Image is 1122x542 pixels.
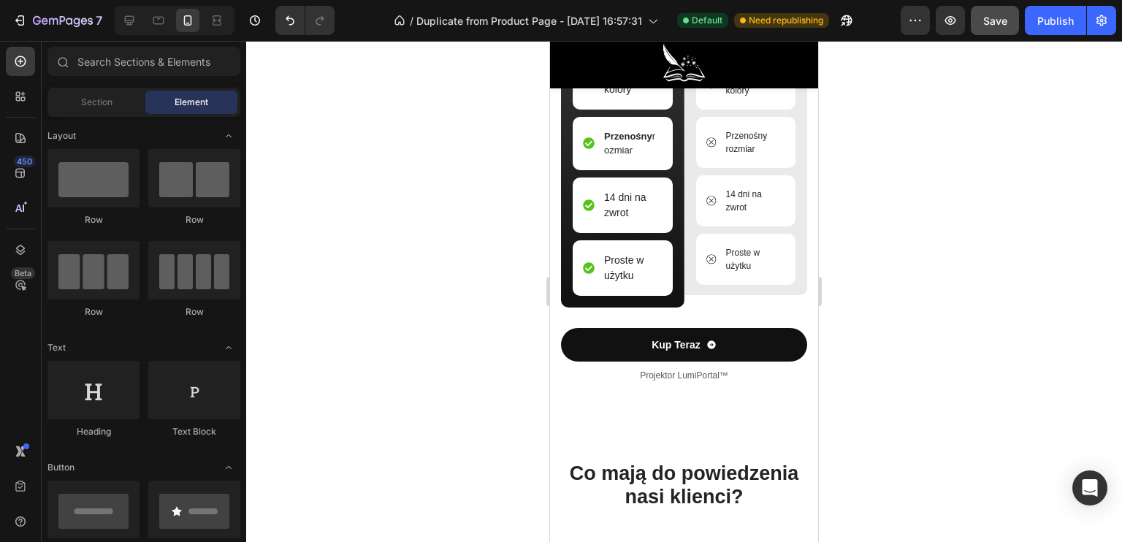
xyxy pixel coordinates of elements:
[47,425,140,438] div: Heading
[275,6,335,35] div: Undo/Redo
[47,47,240,76] input: Search Sections & Elements
[692,14,722,27] span: Default
[410,13,413,28] span: /
[983,15,1007,27] span: Save
[217,336,240,359] span: Toggle open
[6,6,109,35] button: 7
[148,213,240,226] div: Row
[47,213,140,226] div: Row
[47,461,75,474] span: Button
[416,13,642,28] span: Duplicate from Product Page - [DATE] 16:57:31
[148,305,240,318] div: Row
[749,14,823,27] span: Need republishing
[148,425,240,438] div: Text Block
[47,305,140,318] div: Row
[971,6,1019,35] button: Save
[550,41,818,542] iframe: Design area
[96,12,102,29] p: 7
[47,129,76,142] span: Layout
[175,96,208,109] span: Element
[1072,470,1107,505] div: Open Intercom Messenger
[1037,13,1074,28] div: Publish
[217,124,240,148] span: Toggle open
[81,96,112,109] span: Section
[47,341,66,354] span: Text
[217,456,240,479] span: Toggle open
[1025,6,1086,35] button: Publish
[11,267,35,279] div: Beta
[14,156,35,167] div: 450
